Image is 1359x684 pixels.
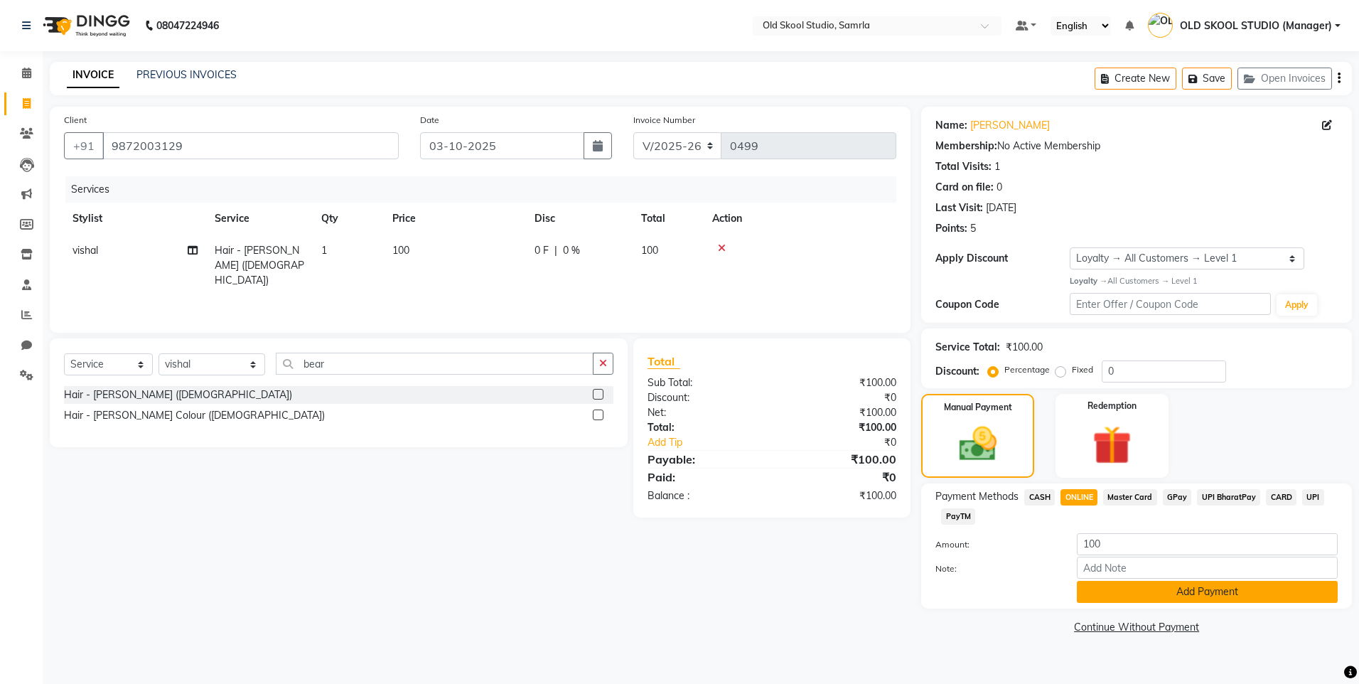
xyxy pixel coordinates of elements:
[637,390,772,405] div: Discount:
[1103,489,1157,506] span: Master Card
[65,176,907,203] div: Services
[772,390,907,405] div: ₹0
[563,243,580,258] span: 0 %
[1024,489,1055,506] span: CASH
[1070,275,1338,287] div: All Customers → Level 1
[1080,421,1144,469] img: _gift.svg
[947,422,1009,466] img: _cash.svg
[941,508,975,525] span: PayTM
[1060,489,1097,506] span: ONLINE
[935,180,994,195] div: Card on file:
[1163,489,1192,506] span: GPay
[1302,489,1324,506] span: UPI
[1277,294,1317,316] button: Apply
[935,159,992,174] div: Total Visits:
[641,244,658,257] span: 100
[970,221,976,236] div: 5
[67,63,119,88] a: INVOICE
[935,221,967,236] div: Points:
[215,244,304,287] span: Hair - [PERSON_NAME] ([DEMOGRAPHIC_DATA])
[1077,581,1338,603] button: Add Payment
[1197,489,1260,506] span: UPI BharatPay
[648,354,680,369] span: Total
[206,203,313,235] th: Service
[637,435,795,450] a: Add Tip
[36,6,134,46] img: logo
[704,203,896,235] th: Action
[772,488,907,503] div: ₹100.00
[997,180,1002,195] div: 0
[392,244,409,257] span: 100
[935,118,967,133] div: Name:
[637,420,772,435] div: Total:
[935,139,997,154] div: Membership:
[1004,363,1050,376] label: Percentage
[526,203,633,235] th: Disc
[1095,68,1176,90] button: Create New
[637,451,772,468] div: Payable:
[935,364,979,379] div: Discount:
[420,114,439,127] label: Date
[102,132,399,159] input: Search by Name/Mobile/Email/Code
[276,353,593,375] input: Search or Scan
[970,118,1050,133] a: [PERSON_NAME]
[64,203,206,235] th: Stylist
[795,435,908,450] div: ₹0
[772,375,907,390] div: ₹100.00
[633,203,704,235] th: Total
[136,68,237,81] a: PREVIOUS INVOICES
[1148,13,1173,38] img: OLD SKOOL STUDIO (Manager)
[935,489,1019,504] span: Payment Methods
[1182,68,1232,90] button: Save
[772,405,907,420] div: ₹100.00
[637,375,772,390] div: Sub Total:
[637,469,772,486] div: Paid:
[554,243,557,258] span: |
[1266,489,1296,506] span: CARD
[772,451,907,468] div: ₹100.00
[313,203,384,235] th: Qty
[64,388,292,402] div: Hair - [PERSON_NAME] ([DEMOGRAPHIC_DATA])
[994,159,1000,174] div: 1
[72,244,98,257] span: vishal
[935,340,1000,355] div: Service Total:
[935,251,1070,266] div: Apply Discount
[64,132,104,159] button: +91
[1070,276,1107,286] strong: Loyalty →
[1180,18,1332,33] span: OLD SKOOL STUDIO (Manager)
[1077,557,1338,579] input: Add Note
[637,405,772,420] div: Net:
[156,6,219,46] b: 08047224946
[637,488,772,503] div: Balance :
[1077,533,1338,555] input: Amount
[321,244,327,257] span: 1
[924,620,1349,635] a: Continue Without Payment
[1072,363,1093,376] label: Fixed
[944,401,1012,414] label: Manual Payment
[1237,68,1332,90] button: Open Invoices
[772,420,907,435] div: ₹100.00
[1070,293,1271,315] input: Enter Offer / Coupon Code
[925,538,1066,551] label: Amount:
[1006,340,1043,355] div: ₹100.00
[772,469,907,486] div: ₹0
[64,114,87,127] label: Client
[986,201,1016,215] div: [DATE]
[935,139,1338,154] div: No Active Membership
[535,243,549,258] span: 0 F
[935,201,983,215] div: Last Visit:
[633,114,695,127] label: Invoice Number
[64,408,325,423] div: Hair - [PERSON_NAME] Colour ([DEMOGRAPHIC_DATA])
[925,562,1066,575] label: Note:
[1087,400,1137,412] label: Redemption
[384,203,526,235] th: Price
[935,297,1070,312] div: Coupon Code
